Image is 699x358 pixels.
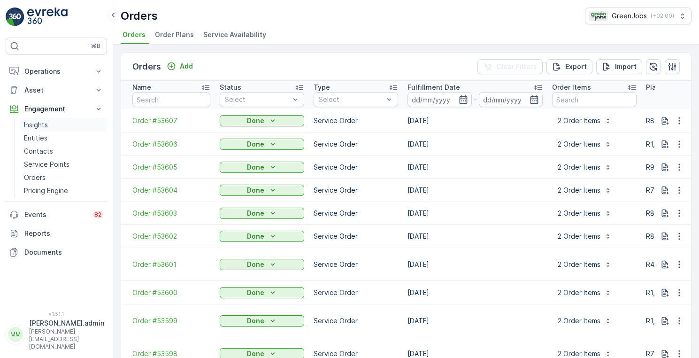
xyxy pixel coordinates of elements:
button: Asset [6,81,107,100]
button: 2 Order Items [552,113,617,128]
button: 2 Order Items [552,183,617,198]
span: R1,051.00 [646,288,676,296]
p: Asset [24,86,88,95]
p: Clear Filters [496,62,537,71]
a: Order #53605 [132,163,210,172]
p: Import [615,62,637,71]
p: Service Order [314,186,398,195]
a: Order #53599 [132,316,210,326]
p: Service Order [314,163,398,172]
p: Add [180,62,193,71]
p: Events [24,210,87,219]
button: Done [220,259,304,270]
button: Clear Filters [477,59,543,74]
p: Service Order [314,232,398,241]
p: Orders [132,60,161,73]
p: Planned Price [646,83,690,92]
td: [DATE] [403,225,547,248]
p: Pricing Engine [24,186,68,195]
p: Insights [24,120,48,130]
p: Done [247,232,264,241]
span: R1,007.00 [646,140,677,148]
p: 82 [94,211,101,218]
a: Documents [6,243,107,262]
span: R787.00 [646,350,672,358]
td: [DATE] [403,304,547,337]
p: ( +02:00 ) [651,12,674,20]
button: Done [220,139,304,150]
a: Entities [20,132,107,145]
a: Events82 [6,205,107,224]
p: Export [565,62,587,71]
button: Done [220,208,304,219]
img: logo_light-DOdMpM7g.png [27,8,68,26]
button: 2 Order Items [552,160,617,175]
button: Done [220,162,304,173]
img: logo [6,8,24,26]
span: R792.00 [646,186,673,194]
td: [DATE] [403,248,547,281]
span: Service Availability [203,30,266,39]
button: 2 Order Items [552,285,617,300]
input: Search [132,92,210,107]
span: R422.00 [646,260,672,268]
span: R995.00 [646,163,673,171]
p: Done [247,260,264,269]
p: Done [247,288,264,297]
a: Orders [20,171,107,184]
p: [PERSON_NAME][EMAIL_ADDRESS][DOMAIN_NAME] [29,328,104,350]
button: 2 Order Items [552,206,617,221]
a: Pricing Engine [20,184,107,197]
button: Done [220,231,304,242]
button: Operations [6,62,107,81]
td: [DATE] [403,281,547,304]
button: 2 Order Items [552,137,617,152]
a: Order #53600 [132,288,210,297]
a: Order #53603 [132,209,210,218]
p: Orders [24,173,46,182]
p: GreenJobs [612,11,647,21]
p: [PERSON_NAME].admin [29,319,104,328]
p: Done [247,316,264,326]
p: 2 Order Items [558,140,600,149]
p: Order Items [552,83,591,92]
a: Contacts [20,145,107,158]
button: Done [220,185,304,196]
span: R818.00 [646,117,672,125]
button: MM[PERSON_NAME].admin[PERSON_NAME][EMAIL_ADDRESS][DOMAIN_NAME] [6,319,107,350]
p: 2 Order Items [558,186,600,195]
p: Done [247,209,264,218]
button: Engagement [6,100,107,118]
button: Done [220,115,304,126]
a: Reports [6,224,107,243]
span: R818.00 [646,209,672,217]
p: Type [314,83,330,92]
a: Order #53606 [132,140,210,149]
p: Select [225,95,290,104]
span: Order #53602 [132,232,210,241]
p: 2 Order Items [558,232,600,241]
p: Service Order [314,209,398,218]
p: 2 Order Items [558,260,600,269]
p: Service Points [24,160,69,169]
p: Service Order [314,140,398,149]
td: [DATE] [403,132,547,156]
a: Order #53601 [132,260,210,269]
p: Service Order [314,288,398,297]
button: 2 Order Items [552,257,617,272]
p: Entities [24,133,47,143]
p: Select [319,95,384,104]
a: Insights [20,118,107,132]
td: [DATE] [403,156,547,179]
span: Orders [123,30,146,39]
img: Green_Jobs_Logo.png [589,11,608,21]
button: Import [596,59,642,74]
p: Status [220,83,241,92]
p: 2 Order Items [558,209,600,218]
p: Orders [121,8,158,23]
